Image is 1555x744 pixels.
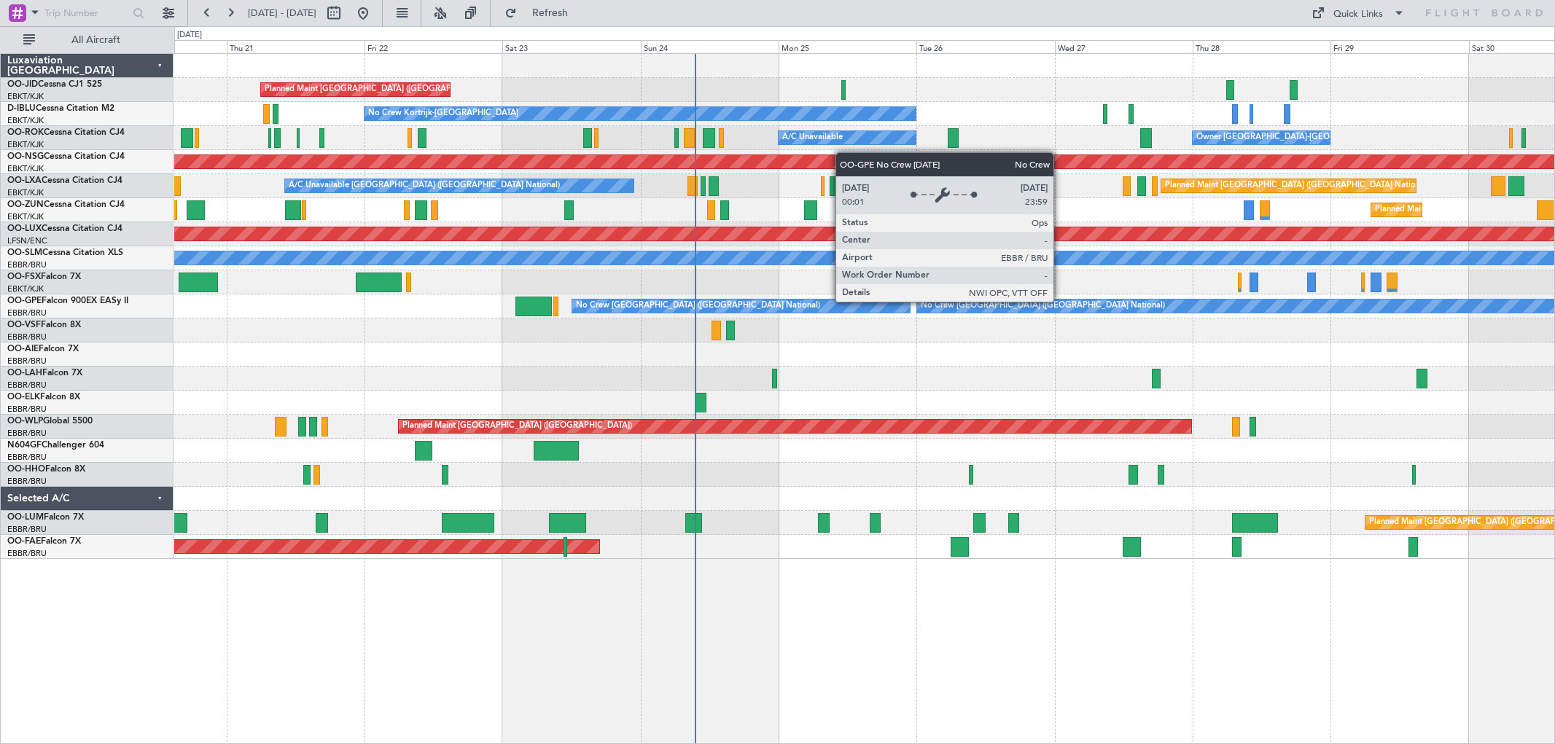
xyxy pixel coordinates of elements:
[7,248,123,257] a: OO-SLMCessna Citation XLS
[1333,7,1383,22] div: Quick Links
[7,273,81,281] a: OO-FSXFalcon 7X
[7,104,36,113] span: D-IBLU
[7,369,82,377] a: OO-LAHFalcon 7X
[7,321,81,329] a: OO-VSFFalcon 8X
[7,152,125,161] a: OO-NSGCessna Citation CJ4
[7,104,114,113] a: D-IBLUCessna Citation M2
[1330,40,1468,53] div: Fri 29
[7,80,38,89] span: OO-JID
[7,224,122,233] a: OO-LUXCessna Citation CJ4
[1055,40,1193,53] div: Wed 27
[265,79,494,101] div: Planned Maint [GEOGRAPHIC_DATA] ([GEOGRAPHIC_DATA])
[7,139,44,150] a: EBKT/KJK
[498,1,585,25] button: Refresh
[1304,1,1412,25] button: Quick Links
[7,321,41,329] span: OO-VSF
[7,80,102,89] a: OO-JIDCessna CJ1 525
[177,29,202,42] div: [DATE]
[7,211,44,222] a: EBKT/KJK
[1196,127,1393,149] div: Owner [GEOGRAPHIC_DATA]-[GEOGRAPHIC_DATA]
[7,417,93,426] a: OO-WLPGlobal 5500
[7,273,41,281] span: OO-FSX
[7,524,47,535] a: EBBR/BRU
[1165,175,1429,197] div: Planned Maint [GEOGRAPHIC_DATA] ([GEOGRAPHIC_DATA] National)
[402,415,632,437] div: Planned Maint [GEOGRAPHIC_DATA] ([GEOGRAPHIC_DATA])
[38,35,154,45] span: All Aircraft
[7,308,47,318] a: EBBR/BRU
[16,28,158,52] button: All Aircraft
[227,40,365,53] div: Thu 21
[7,187,44,198] a: EBKT/KJK
[7,380,47,391] a: EBBR/BRU
[289,175,560,197] div: A/C Unavailable [GEOGRAPHIC_DATA] ([GEOGRAPHIC_DATA] National)
[782,127,843,149] div: A/C Unavailable
[916,40,1054,53] div: Tue 26
[7,476,47,487] a: EBBR/BRU
[7,115,44,126] a: EBKT/KJK
[502,40,640,53] div: Sat 23
[7,441,42,450] span: N604GF
[7,428,47,439] a: EBBR/BRU
[7,345,79,353] a: OO-AIEFalcon 7X
[7,128,125,137] a: OO-ROKCessna Citation CJ4
[7,417,43,426] span: OO-WLP
[7,513,84,522] a: OO-LUMFalcon 7X
[7,537,41,546] span: OO-FAE
[7,441,104,450] a: N604GFChallenger 604
[7,513,44,522] span: OO-LUM
[7,297,128,305] a: OO-GPEFalcon 900EX EASy II
[779,40,916,53] div: Mon 25
[7,176,122,185] a: OO-LXACessna Citation CJ4
[7,152,44,161] span: OO-NSG
[7,393,80,402] a: OO-ELKFalcon 8X
[7,393,40,402] span: OO-ELK
[1193,40,1330,53] div: Thu 28
[368,103,518,125] div: No Crew Kortrijk-[GEOGRAPHIC_DATA]
[248,7,316,20] span: [DATE] - [DATE]
[7,200,125,209] a: OO-ZUNCessna Citation CJ4
[7,404,47,415] a: EBBR/BRU
[7,283,44,294] a: EBKT/KJK
[7,452,47,463] a: EBBR/BRU
[7,163,44,174] a: EBKT/KJK
[7,345,39,353] span: OO-AIE
[7,369,42,377] span: OO-LAH
[921,295,1165,317] div: No Crew [GEOGRAPHIC_DATA] ([GEOGRAPHIC_DATA] National)
[7,91,44,102] a: EBKT/KJK
[7,548,47,559] a: EBBR/BRU
[520,8,581,18] span: Refresh
[641,40,779,53] div: Sun 24
[44,2,128,24] input: Trip Number
[7,465,85,474] a: OO-HHOFalcon 8X
[1375,199,1545,221] div: Planned Maint Kortrijk-[GEOGRAPHIC_DATA]
[576,295,820,317] div: No Crew [GEOGRAPHIC_DATA] ([GEOGRAPHIC_DATA] National)
[7,259,47,270] a: EBBR/BRU
[7,332,47,342] a: EBBR/BRU
[7,200,44,209] span: OO-ZUN
[7,235,47,246] a: LFSN/ENC
[7,356,47,367] a: EBBR/BRU
[7,224,42,233] span: OO-LUX
[7,248,42,257] span: OO-SLM
[7,465,45,474] span: OO-HHO
[7,537,81,546] a: OO-FAEFalcon 7X
[7,176,42,185] span: OO-LXA
[365,40,502,53] div: Fri 22
[7,128,44,137] span: OO-ROK
[7,297,42,305] span: OO-GPE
